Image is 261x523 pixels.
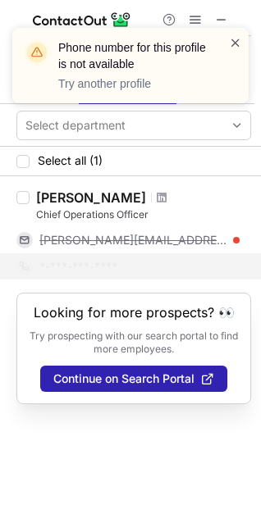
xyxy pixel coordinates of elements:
p: Try another profile [58,75,209,92]
div: Chief Operations Officer [36,207,251,222]
header: Looking for more prospects? 👀 [34,305,235,320]
div: [PERSON_NAME] [36,189,146,206]
p: Try prospecting with our search portal to find more employees. [29,330,239,356]
header: Phone number for this profile is not available [58,39,209,72]
img: ContactOut v5.3.10 [33,10,131,30]
span: Continue on Search Portal [53,372,195,385]
img: warning [24,39,50,66]
span: [PERSON_NAME][EMAIL_ADDRESS][DOMAIN_NAME] [39,233,227,248]
button: Continue on Search Portal [40,366,227,392]
span: Select all (1) [38,154,103,167]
